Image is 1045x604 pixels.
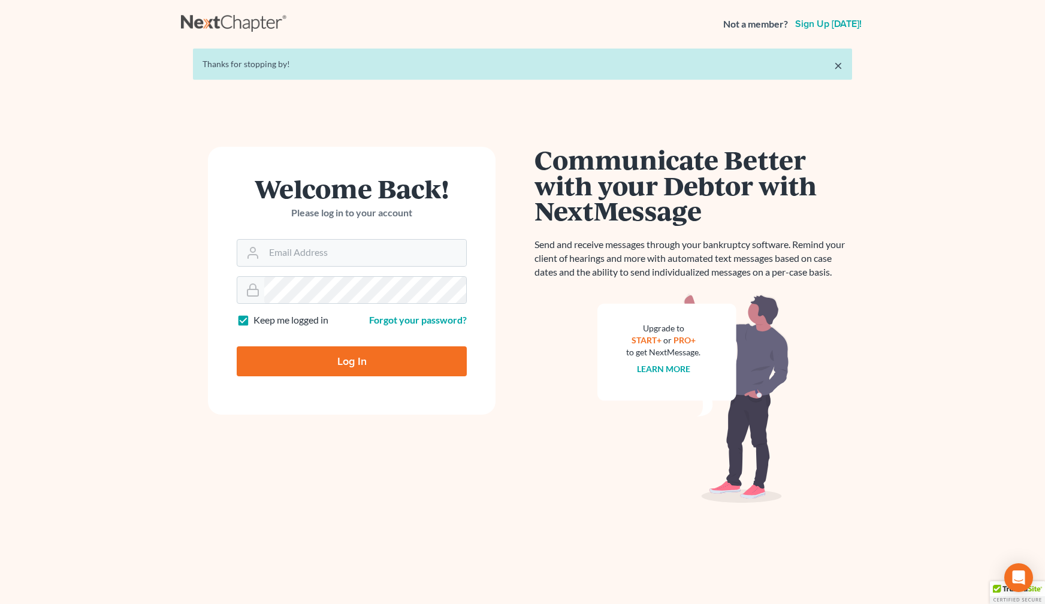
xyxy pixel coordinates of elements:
a: START+ [632,335,662,345]
img: nextmessage_bg-59042aed3d76b12b5cd301f8e5b87938c9018125f34e5fa2b7a6b67550977c72.svg [597,294,789,503]
div: Upgrade to [626,322,700,334]
a: Sign up [DATE]! [793,19,864,29]
a: × [834,58,842,73]
label: Keep me logged in [253,313,328,327]
h1: Communicate Better with your Debtor with NextMessage [534,147,852,224]
div: TrustedSite Certified [990,581,1045,604]
a: Learn more [637,364,690,374]
p: Send and receive messages through your bankruptcy software. Remind your client of hearings and mo... [534,238,852,279]
input: Log In [237,346,467,376]
p: Please log in to your account [237,206,467,220]
span: or [663,335,672,345]
input: Email Address [264,240,466,266]
a: PRO+ [673,335,696,345]
strong: Not a member? [723,17,788,31]
h1: Welcome Back! [237,176,467,201]
div: to get NextMessage. [626,346,700,358]
div: Thanks for stopping by! [203,58,842,70]
a: Forgot your password? [369,314,467,325]
div: Open Intercom Messenger [1004,563,1033,592]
